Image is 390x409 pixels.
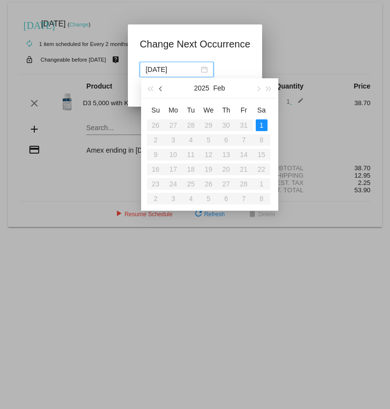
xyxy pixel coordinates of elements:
[200,102,218,118] th: Wed
[256,119,268,131] div: 1
[182,102,200,118] th: Tue
[194,78,209,98] button: 2025
[146,64,199,75] input: Select date
[213,78,225,98] button: Feb
[156,78,167,98] button: Previous month (PageUp)
[165,102,182,118] th: Mon
[140,36,250,52] h1: Change Next Occurrence
[263,78,274,98] button: Next year (Control + right)
[147,102,165,118] th: Sun
[140,83,183,101] button: Update
[253,118,270,133] td: 2/1/2025
[253,102,270,118] th: Sat
[235,102,253,118] th: Fri
[218,102,235,118] th: Thu
[252,78,263,98] button: Next month (PageDown)
[145,78,156,98] button: Last year (Control + left)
